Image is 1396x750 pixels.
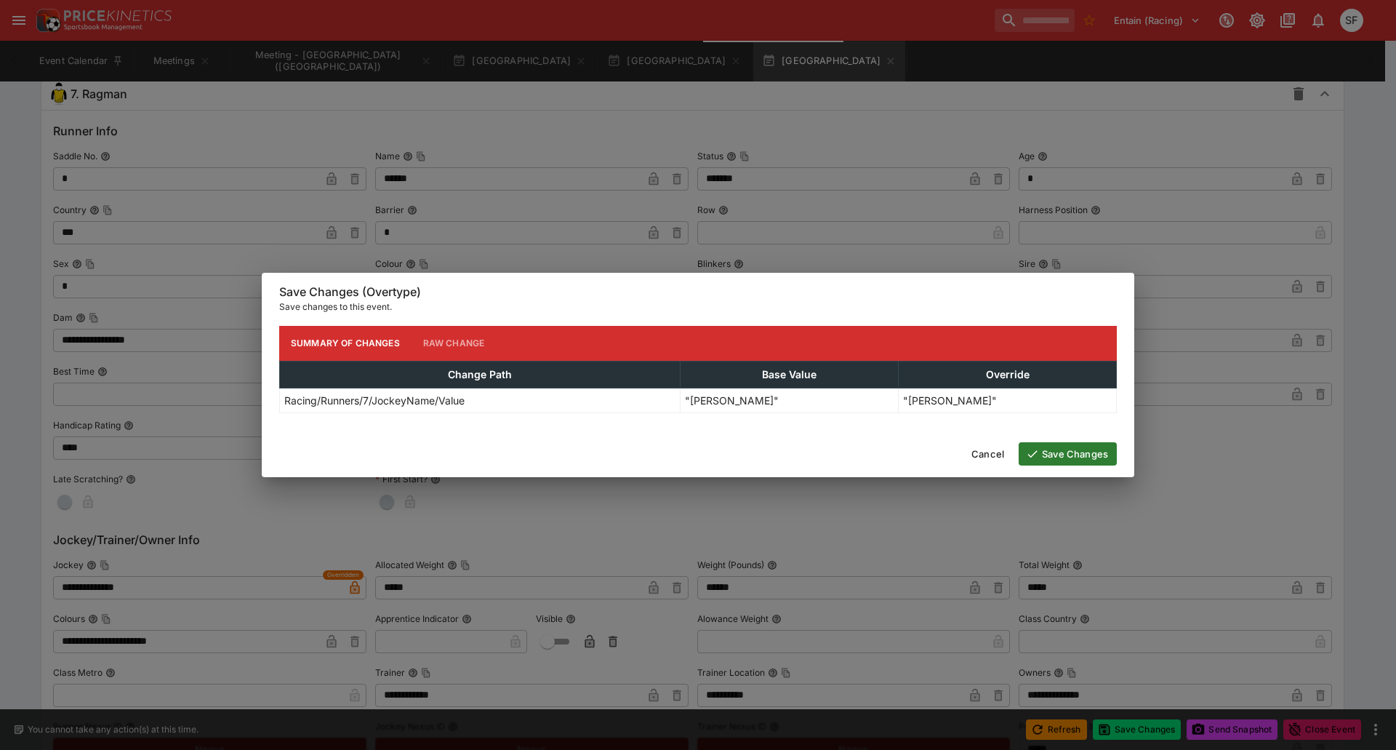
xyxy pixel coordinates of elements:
[899,361,1117,388] th: Override
[279,300,1117,314] p: Save changes to this event.
[284,393,465,408] p: Racing/Runners/7/JockeyName/Value
[279,326,412,361] button: Summary of Changes
[681,388,899,412] td: "[PERSON_NAME]"
[412,326,497,361] button: Raw Change
[280,361,681,388] th: Change Path
[963,442,1013,466] button: Cancel
[899,388,1117,412] td: "[PERSON_NAME]"
[681,361,899,388] th: Base Value
[279,284,1117,300] h6: Save Changes (Overtype)
[1019,442,1117,466] button: Save Changes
